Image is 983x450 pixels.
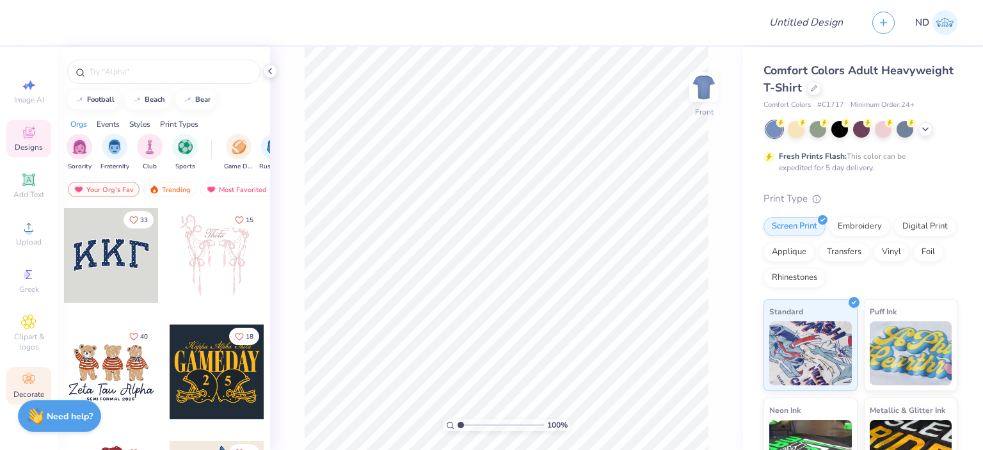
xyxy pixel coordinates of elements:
div: filter for Club [137,134,163,172]
div: Most Favorited [200,182,273,197]
img: Puff Ink [870,321,952,385]
img: trend_line.gif [74,96,84,104]
img: Sorority Image [72,140,87,154]
div: Print Types [160,118,198,130]
div: Applique [763,243,815,262]
input: Try "Alpha" [88,65,252,78]
span: 33 [140,217,148,223]
button: filter button [100,134,129,172]
span: Sorority [68,162,92,172]
span: Clipart & logos [6,332,51,352]
img: most_fav.gif [206,185,216,194]
span: 15 [246,217,253,223]
span: # C1717 [817,100,844,111]
div: Print Type [763,191,957,206]
button: filter button [259,134,289,172]
button: Like [229,211,259,229]
button: filter button [224,134,253,172]
img: Standard [769,321,852,385]
img: most_fav.gif [74,185,84,194]
span: Game Day [224,162,253,172]
button: Like [124,211,154,229]
span: Rush & Bid [259,162,289,172]
img: Game Day Image [232,140,246,154]
button: filter button [67,134,92,172]
img: Club Image [143,140,157,154]
span: Greek [19,284,39,294]
div: Vinyl [874,243,909,262]
span: Standard [769,305,803,318]
span: 100 % [547,419,568,431]
button: bear [175,90,216,109]
div: filter for Game Day [224,134,253,172]
img: Nikita Dekate [932,10,957,35]
div: beach [145,96,165,103]
span: Add Text [13,189,44,200]
button: beach [125,90,171,109]
div: filter for Rush & Bid [259,134,289,172]
span: Fraternity [100,162,129,172]
img: trending.gif [149,185,159,194]
div: filter for Sorority [67,134,92,172]
button: football [67,90,120,109]
div: Foil [913,243,943,262]
div: This color can be expedited for 5 day delivery. [779,150,936,173]
div: Orgs [70,118,87,130]
div: filter for Fraternity [100,134,129,172]
img: trend_line.gif [182,96,193,104]
span: Sports [175,162,195,172]
button: filter button [172,134,198,172]
span: 18 [246,333,253,340]
img: Fraternity Image [108,140,122,154]
span: Club [143,162,157,172]
span: ND [915,15,929,30]
span: 40 [140,333,148,340]
img: Rush & Bid Image [267,140,282,154]
div: filter for Sports [172,134,198,172]
div: Embroidery [829,217,890,236]
input: Untitled Design [759,10,853,35]
button: Like [229,328,259,345]
div: bear [195,96,211,103]
span: Image AI [14,95,44,105]
div: football [87,96,115,103]
span: Upload [16,237,42,247]
strong: Need help? [47,410,93,422]
div: Screen Print [763,217,826,236]
span: Comfort Colors [763,100,811,111]
img: trend_line.gif [132,96,142,104]
strong: Fresh Prints Flash: [779,151,847,161]
div: Digital Print [894,217,956,236]
span: Comfort Colors Adult Heavyweight T-Shirt [763,63,954,95]
div: Events [97,118,120,130]
span: Designs [15,142,43,152]
span: Minimum Order: 24 + [851,100,915,111]
img: Sports Image [178,140,193,154]
span: Decorate [13,389,44,399]
div: Your Org's Fav [68,182,140,197]
button: filter button [137,134,163,172]
div: Rhinestones [763,268,826,287]
div: Styles [129,118,150,130]
span: Puff Ink [870,305,897,318]
button: Like [124,328,154,345]
div: Front [695,106,714,118]
span: Metallic & Glitter Ink [870,403,945,417]
img: Front [691,74,717,100]
div: Transfers [819,243,870,262]
div: Trending [143,182,196,197]
a: ND [915,10,957,35]
span: Neon Ink [769,403,801,417]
